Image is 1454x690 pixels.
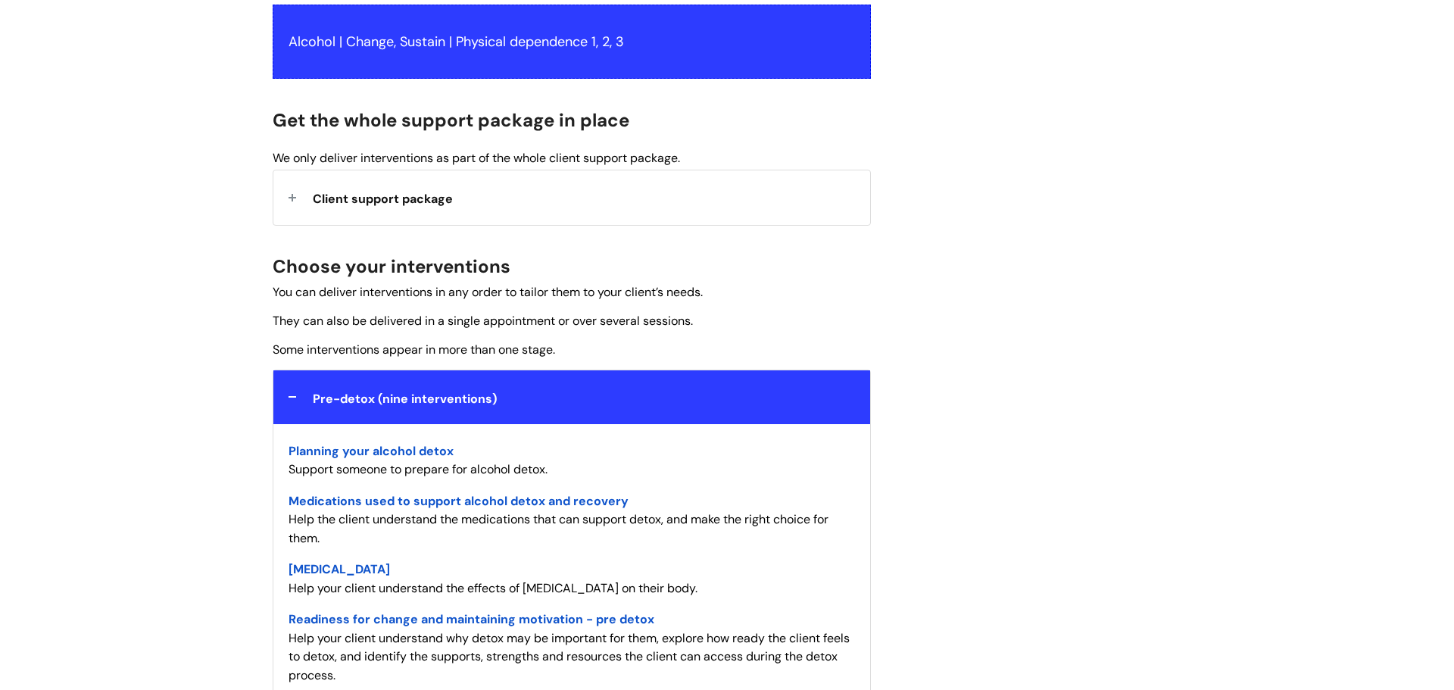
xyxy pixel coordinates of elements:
span: Choose your interventions [273,254,510,278]
a: [MEDICAL_DATA] [289,556,390,579]
a: Medications used to support alcohol detox and recovery [289,488,629,510]
span: You can deliver interventions in any order to tailor them to your client’s needs. [273,284,703,300]
span: Some interventions appear in more than one stage. [273,342,555,357]
span: Pre-detox (nine interventions) [313,391,497,407]
span: Get the whole support package in place [273,108,629,132]
span: [MEDICAL_DATA] [289,561,390,577]
span: Support someone to prepare for alcohol detox. [289,461,548,477]
span: Medications used to support alcohol detox and recovery [289,493,629,509]
span: Readiness for change and maintaining motivation - pre detox [289,611,654,627]
span: Help the client understand the medications that can support detox, and make the right choice for ... [289,511,828,546]
span: Help your client understand why detox may be important for them, explore how ready the client fee... [289,630,850,684]
a: Readiness for change and maintaining motivation - pre detox [289,606,654,629]
a: Planning your alcohol detox [289,438,454,461]
span: They can also be delivered in a single appointment or over several sessions. [273,313,693,329]
span: - [454,443,460,459]
span: We only deliver interventions as part of the whole client support package. [273,150,680,166]
span: Planning your alcohol detox [289,443,454,459]
span: Client support package [313,191,453,207]
div: Alcohol | Change, Sustain | Physical dependence 1, 2, 3 [273,5,871,79]
span: Help your client understand the effects of [MEDICAL_DATA] on their body. [289,580,697,596]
